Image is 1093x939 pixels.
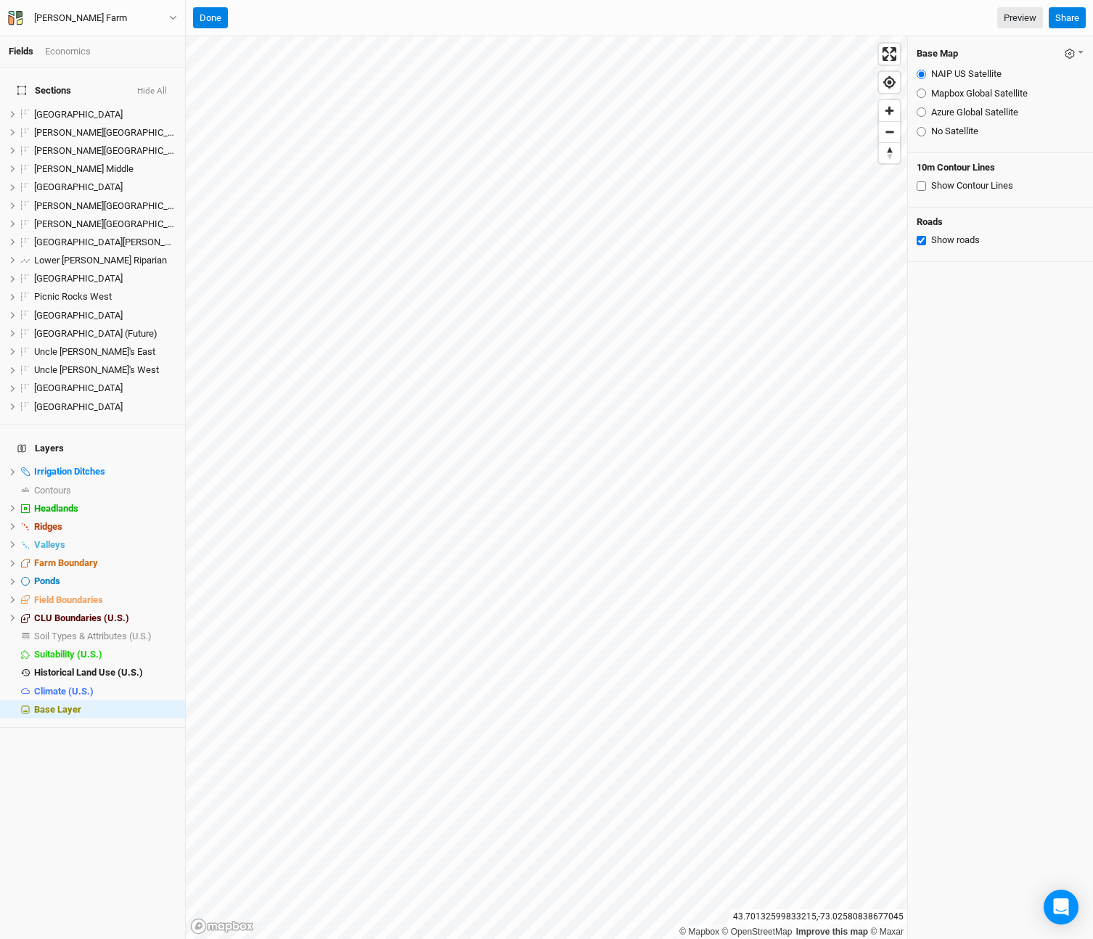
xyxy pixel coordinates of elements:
div: Climate (U.S.) [34,686,176,697]
label: Show roads [931,234,980,247]
span: [GEOGRAPHIC_DATA] [34,401,123,412]
a: Preview [997,7,1043,29]
span: Picnic Rocks West [34,291,112,302]
div: Bogue Field West [34,145,176,157]
span: Soil Types & Attributes (U.S.) [34,631,152,641]
div: Lower Bogue Field [34,237,176,248]
a: OpenStreetMap [722,927,793,937]
div: Knoll Field South [34,218,176,230]
span: Uncle [PERSON_NAME]'s West [34,364,159,375]
div: Apiary Field [34,109,176,120]
button: Zoom in [879,100,900,121]
span: Historical Land Use (U.S.) [34,667,143,678]
span: Zoom out [879,122,900,142]
div: Knoll Field North [34,200,176,212]
button: Zoom out [879,121,900,142]
h4: Base Map [917,48,958,60]
span: [PERSON_NAME][GEOGRAPHIC_DATA] [34,200,192,211]
div: Economics [45,45,91,58]
span: Field Boundaries [34,594,103,605]
span: Base Layer [34,704,81,715]
div: Open Intercom Messenger [1044,890,1078,924]
span: [PERSON_NAME][GEOGRAPHIC_DATA] [34,145,192,156]
div: Suitability (U.S.) [34,649,176,660]
label: NAIP US Satellite [931,67,1002,81]
label: No Satellite [931,125,978,138]
span: Ponds [34,575,60,586]
div: Base Layer [34,704,176,715]
div: Ponds [34,575,176,587]
div: Contours [34,485,176,496]
div: Picnic Rocks East [34,273,176,284]
button: [PERSON_NAME] Farm [7,10,178,26]
a: Mapbox [679,927,719,937]
div: Uncle Dan's West [34,364,176,376]
div: Headlands [34,503,176,514]
div: Island Field [34,181,176,193]
div: CLU Boundaries (U.S.) [34,612,176,624]
label: Azure Global Satellite [931,106,1018,119]
span: Headlands [34,503,78,514]
div: Farm Boundary [34,557,176,569]
a: Maxar [870,927,904,937]
span: Ridges [34,521,62,532]
span: [PERSON_NAME][GEOGRAPHIC_DATA] [34,218,192,229]
canvas: Map [186,36,907,939]
span: Uncle [PERSON_NAME]'s East [34,346,155,357]
span: [GEOGRAPHIC_DATA] [34,310,123,321]
span: Irrigation Ditches [34,466,105,477]
div: 43.70132599833215 , -73.02580838677045 [729,909,907,924]
div: South West Field [34,310,176,321]
button: Reset bearing to north [879,142,900,163]
button: Enter fullscreen [879,44,900,65]
h4: 10m Contour Lines [917,162,1084,173]
div: Ridges [34,521,176,533]
div: Lower Bogue Riparian [34,255,176,266]
a: Fields [9,46,33,57]
span: Sections [17,85,71,97]
div: Field Boundaries [34,594,176,606]
div: Bogue Field East [34,127,176,139]
span: Contours [34,485,71,496]
div: Picnic Rocks West [34,291,176,303]
button: Done [193,7,228,29]
div: Irrigation Ditches [34,466,176,477]
div: Valleys [34,539,176,551]
span: [PERSON_NAME] Middle [34,163,134,174]
label: Mapbox Global Satellite [931,87,1028,100]
a: Mapbox logo [190,918,254,935]
label: Show Contour Lines [931,179,1013,192]
span: [GEOGRAPHIC_DATA] [34,273,123,284]
div: Uncle Dan's East [34,346,176,358]
span: Farm Boundary [34,557,98,568]
span: Lower [PERSON_NAME] Riparian [34,255,167,266]
a: Improve this map [796,927,868,937]
span: CLU Boundaries (U.S.) [34,612,129,623]
span: [PERSON_NAME][GEOGRAPHIC_DATA] [34,127,192,138]
button: Find my location [879,72,900,93]
div: Cadwell Farm [34,11,127,25]
span: Valleys [34,539,65,550]
span: [GEOGRAPHIC_DATA] [34,382,123,393]
button: Share [1049,7,1086,29]
h4: Roads [917,216,1084,228]
span: Climate (U.S.) [34,686,94,697]
span: [GEOGRAPHIC_DATA] (Future) [34,328,157,339]
button: Hide All [136,86,168,97]
div: [PERSON_NAME] Farm [34,11,127,25]
div: Soil Types & Attributes (U.S.) [34,631,176,642]
div: Upper South Pasture [34,382,176,394]
div: South West Field (Future) [34,328,176,340]
span: [GEOGRAPHIC_DATA][PERSON_NAME] [34,237,192,247]
div: Bogue Middle [34,163,176,175]
span: Suitability (U.S.) [34,649,102,660]
h4: Layers [9,434,176,463]
div: West Field [34,401,176,413]
span: [GEOGRAPHIC_DATA] [34,181,123,192]
span: [GEOGRAPHIC_DATA] [34,109,123,120]
div: Historical Land Use (U.S.) [34,667,176,678]
span: Reset bearing to north [879,143,900,163]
